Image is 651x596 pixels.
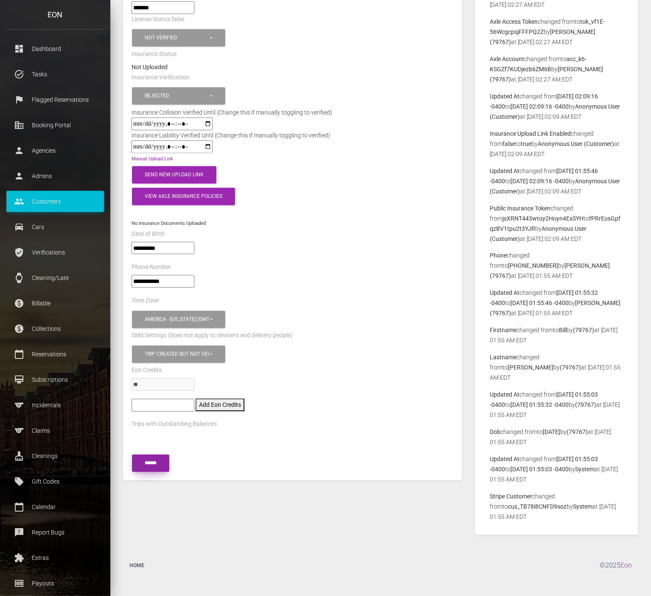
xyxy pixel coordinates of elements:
[132,420,217,429] label: Trips with Outstanding Balances
[490,325,623,346] p: changed from to by at [DATE] 01:55 AM EDT
[490,427,623,448] p: changed from to by at [DATE] 01:55 AM EDT
[13,424,98,437] p: Claims
[490,91,623,122] p: changed from to by at [DATE] 02:09 AM EDT
[132,188,235,205] button: View Axle Insurance Policies
[490,390,623,420] p: changed from to by at [DATE] 01:55 AM EDT
[502,215,584,222] b: jsXRNT443wtoy2Hoyn4EsSYH
[575,466,595,473] b: System
[490,492,623,522] p: changed from to by at [DATE] 01:55 AM EDT
[13,551,98,564] p: Extras
[132,263,171,272] label: Phone Number
[6,165,104,187] a: person Admins
[490,354,516,361] b: Lastname
[490,56,524,62] b: Axle Account
[13,221,98,233] p: Cars
[13,68,98,81] p: Tasks
[145,92,209,100] div: Rejected
[575,402,596,409] b: (79767)
[13,501,98,513] p: Calendar
[6,471,104,492] a: local_offer Gift Codes
[145,316,209,323] div: America - [US_STATE] (GMT -05:00)
[560,364,581,371] b: (79767)
[132,311,225,328] button: America - New York (GMT -05:00)
[490,493,532,500] b: Stripe Customer
[132,87,225,105] button: Rejected
[6,64,104,85] a: task_alt Tasks
[490,327,516,334] b: Firstname
[6,344,104,365] a: calendar_today Reservations
[490,18,538,25] b: Axle Access Token
[13,170,98,182] p: Admins
[620,562,632,570] a: Eon
[490,130,571,137] b: Insurance Upload Link Enabled
[6,318,104,339] a: paid Collections
[145,351,209,358] div: Trip created but not verified , Customer is verified and trip is set to go
[6,38,104,59] a: dashboard Dashboard
[508,504,567,510] b: cus_TB78i8CNFD9soz
[6,89,104,110] a: flag Flagged Reservations
[6,242,104,263] a: verified_user Verifications
[13,144,98,157] p: Agencies
[13,526,98,539] p: Report Bugs
[511,300,569,307] b: [DATE] 01:55:46 -0400
[13,93,98,106] p: Flagged Reservations
[125,130,337,140] div: Insurance Liability Verified Until (Change this if manually toggling to verified)
[6,573,104,594] a: money Payouts
[13,119,98,132] p: Booking Portal
[132,297,159,305] label: Time Zone
[132,15,184,24] label: License Status false
[132,221,206,226] small: No Insurance Documents Uploaded
[13,577,98,590] p: Payouts
[559,327,567,334] b: Bill
[196,399,244,411] button: Add Eon Credits
[490,17,623,47] p: changed from to by at [DATE] 02:27 AM EDT
[490,392,519,398] b: Updated At
[490,252,507,259] b: Phone
[13,475,98,488] p: Gift Codes
[6,293,104,314] a: paid Billable
[502,140,515,147] b: false
[490,353,623,383] p: changed from to by at [DATE] 01:55 AM EDT
[6,395,104,416] a: sports Incidentals
[490,454,623,485] p: changed from to by at [DATE] 01:55 AM EDT
[6,522,104,543] a: feedback Report Bugs
[13,246,98,259] p: Verifications
[511,402,569,409] b: [DATE] 01:55:32 -0400
[6,140,104,161] a: person Agencies
[132,230,165,238] label: Date of Birth
[123,554,151,577] a: Home
[511,466,569,473] b: [DATE] 01:55:03 -0400
[13,373,98,386] p: Subscriptions
[6,115,104,136] a: corporate_fare Booking Portal
[521,140,531,147] b: true
[508,364,553,371] b: [PERSON_NAME]
[132,367,162,375] label: Eon Credits
[125,107,339,118] div: Insurance Collision Verified Until (Change this if manually toggling to verified)
[6,216,104,238] a: drive_eta Cars
[490,251,623,281] p: changed from to by at [DATE] 01:55 AM EDT
[13,42,98,55] p: Dashboard
[145,34,209,42] div: Not Verified
[13,195,98,208] p: Customers
[573,504,592,510] b: System
[13,348,98,361] p: Reservations
[6,496,104,518] a: calendar_today Calendar
[132,29,225,47] button: Not Verified
[567,429,588,436] b: (79767)
[490,166,623,196] p: changed from to by at [DATE] 02:09 AM EDT
[13,271,98,284] p: Cleaning/Late
[6,191,104,212] a: people Customers
[132,166,216,184] button: Send New Upload Link
[13,399,98,411] p: Incidentals
[490,429,500,436] b: Dob
[132,50,177,59] label: Insurance Status
[490,288,623,319] p: changed from to by at [DATE] 01:55 AM EDT
[13,322,98,335] p: Collections
[132,64,168,70] strong: Not Uploaded
[490,168,519,174] b: Updated At
[490,93,519,100] b: Updated At
[543,429,560,436] b: [DATE]
[6,369,104,390] a: card_membership Subscriptions
[13,450,98,462] p: Cleanings
[490,205,550,212] b: Public Insurance Token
